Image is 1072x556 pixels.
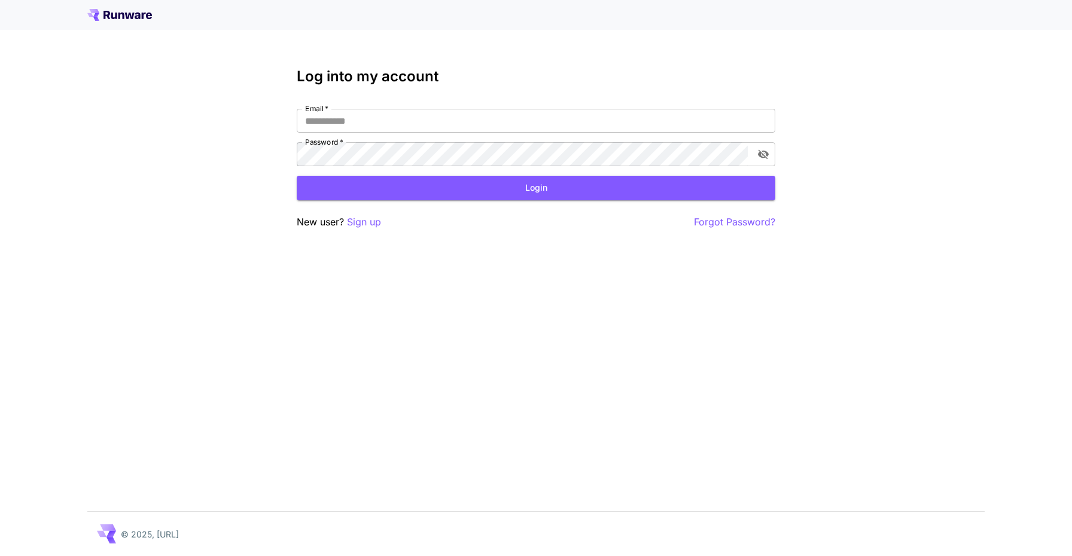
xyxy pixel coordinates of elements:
label: Password [305,137,343,147]
button: toggle password visibility [753,143,774,165]
p: © 2025, [URL] [121,528,179,540]
button: Login [297,176,775,200]
h3: Log into my account [297,68,775,85]
p: New user? [297,215,381,230]
button: Forgot Password? [694,215,775,230]
label: Email [305,103,328,114]
button: Sign up [347,215,381,230]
